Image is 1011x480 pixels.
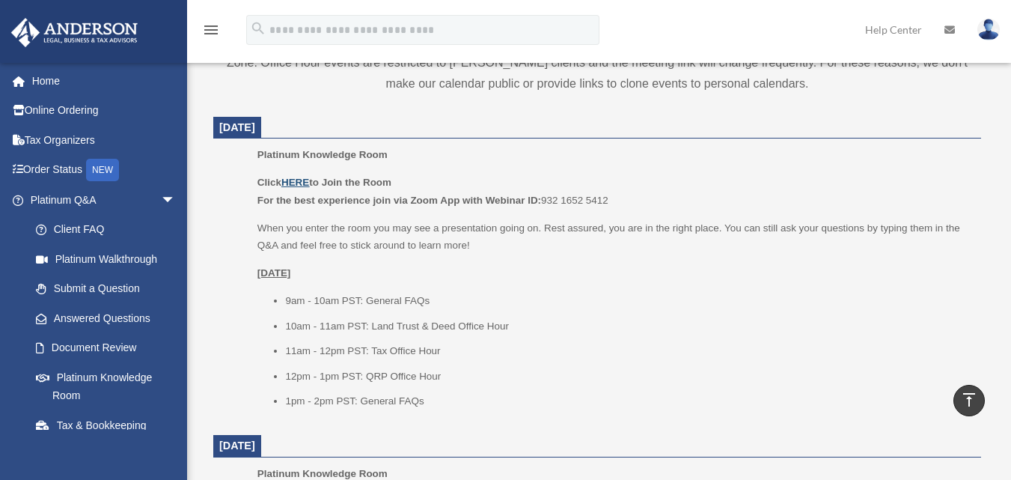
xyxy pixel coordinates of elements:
[21,244,198,274] a: Platinum Walkthrough
[21,362,191,410] a: Platinum Knowledge Room
[285,392,971,410] li: 1pm - 2pm PST: General FAQs
[953,385,985,416] a: vertical_align_top
[285,292,971,310] li: 9am - 10am PST: General FAQs
[250,20,266,37] i: search
[21,410,198,458] a: Tax & Bookkeeping Packages
[86,159,119,181] div: NEW
[10,125,198,155] a: Tax Organizers
[219,121,255,133] span: [DATE]
[285,368,971,386] li: 12pm - 1pm PST: QRP Office Hour
[21,215,198,245] a: Client FAQ
[285,318,971,335] li: 10am - 11am PST: Land Trust & Deed Office Hour
[285,342,971,360] li: 11am - 12pm PST: Tax Office Hour
[257,219,971,255] p: When you enter the room you may see a presentation going on. Rest assured, you are in the right p...
[281,177,309,188] a: HERE
[202,21,220,39] i: menu
[257,468,388,479] span: Platinum Knowledge Room
[257,149,388,160] span: Platinum Knowledge Room
[202,26,220,39] a: menu
[219,440,255,452] span: [DATE]
[10,155,198,186] a: Order StatusNEW
[257,177,391,188] b: Click to Join the Room
[10,185,198,215] a: Platinum Q&Aarrow_drop_down
[10,96,198,126] a: Online Ordering
[977,19,1000,40] img: User Pic
[257,195,541,206] b: For the best experience join via Zoom App with Webinar ID:
[21,333,198,363] a: Document Review
[161,185,191,216] span: arrow_drop_down
[257,174,971,209] p: 932 1652 5412
[10,66,198,96] a: Home
[21,303,198,333] a: Answered Questions
[7,18,142,47] img: Anderson Advisors Platinum Portal
[257,267,291,279] u: [DATE]
[960,391,978,409] i: vertical_align_top
[21,274,198,304] a: Submit a Question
